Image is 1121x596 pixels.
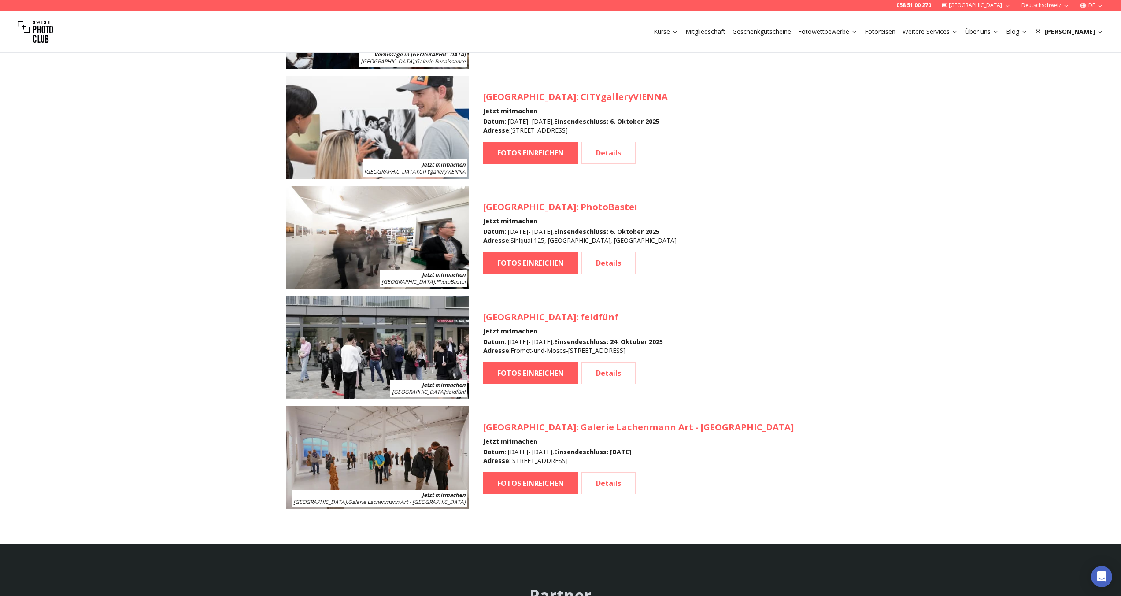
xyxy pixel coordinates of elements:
[554,117,659,126] b: Einsendeschluss : 6. Oktober 2025
[483,117,668,135] div: : [DATE] - [DATE] , : [STREET_ADDRESS]
[554,337,663,346] b: Einsendeschluss : 24. Oktober 2025
[18,14,53,49] img: Swiss photo club
[581,362,636,384] a: Details
[903,27,958,36] a: Weitere Services
[364,168,466,175] span: : CITYgalleryVIENNA
[483,421,794,433] h3: : Galerie Lachenmann Art - [GEOGRAPHIC_DATA]
[729,26,795,38] button: Geschenkgutscheine
[554,227,659,236] b: Einsendeschluss : 6. Oktober 2025
[483,201,677,213] h3: : PhotoBastei
[286,76,469,179] img: SPC Photo Awards WIEN Oktober 2025
[286,186,469,289] img: SPC Photo Awards Zürich: Dezember 2025
[483,201,576,213] span: [GEOGRAPHIC_DATA]
[483,472,578,494] a: FOTOS EINREICHEN
[422,381,466,389] b: Jetzt mitmachen
[483,456,509,465] b: Adresse
[896,2,931,9] a: 058 51 00 270
[483,107,668,115] h4: Jetzt mitmachen
[682,26,729,38] button: Mitgliedschaft
[581,142,636,164] a: Details
[381,278,435,285] span: [GEOGRAPHIC_DATA]
[293,498,347,506] span: [GEOGRAPHIC_DATA]
[483,346,509,355] b: Adresse
[1091,566,1112,587] div: Open Intercom Messenger
[483,236,509,244] b: Adresse
[422,271,466,278] b: Jetzt mitmachen
[962,26,1003,38] button: Über uns
[483,327,663,336] h4: Jetzt mitmachen
[392,388,466,396] span: : feldfünf
[795,26,861,38] button: Fotowettbewerbe
[483,448,505,456] b: Datum
[483,311,663,323] h3: : feldfünf
[685,27,725,36] a: Mitgliedschaft
[1035,27,1103,36] div: [PERSON_NAME]
[1006,27,1028,36] a: Blog
[361,58,466,65] span: : Galerie Renaissance
[483,91,668,103] h3: : CITYgalleryVIENNA
[483,437,794,446] h4: Jetzt mitmachen
[392,388,445,396] span: [GEOGRAPHIC_DATA]
[965,27,999,36] a: Über uns
[361,58,414,65] span: [GEOGRAPHIC_DATA]
[899,26,962,38] button: Weitere Services
[483,117,505,126] b: Datum
[483,337,505,346] b: Datum
[364,168,418,175] span: [GEOGRAPHIC_DATA]
[483,252,578,274] a: FOTOS EINREICHEN
[733,27,791,36] a: Geschenkgutscheine
[381,278,466,285] span: : PhotoBastei
[483,311,576,323] span: [GEOGRAPHIC_DATA]
[865,27,895,36] a: Fotoreisen
[483,448,794,465] div: : [DATE] - [DATE] , : [STREET_ADDRESS]
[581,252,636,274] a: Details
[1003,26,1031,38] button: Blog
[483,227,677,245] div: : [DATE] - [DATE] , : Sihlquai 125, [GEOGRAPHIC_DATA], [GEOGRAPHIC_DATA]
[650,26,682,38] button: Kurse
[293,498,466,506] span: : Galerie Lachenmann Art - [GEOGRAPHIC_DATA]
[483,337,663,355] div: : [DATE] - [DATE] , : Fromet-und-Moses-[STREET_ADDRESS]
[422,491,466,499] b: Jetzt mitmachen
[374,51,466,58] b: Vernissage in [GEOGRAPHIC_DATA]
[581,472,636,494] a: Details
[798,27,858,36] a: Fotowettbewerbe
[483,126,509,134] b: Adresse
[286,406,469,509] img: SPC Photo Awards BODENSEE Dezember 2025
[483,362,578,384] a: FOTOS EINREICHEN
[483,142,578,164] a: FOTOS EINREICHEN
[286,296,469,399] img: SPC Photo Awards BERLIN Dezember 2025
[554,448,631,456] b: Einsendeschluss : [DATE]
[654,27,678,36] a: Kurse
[861,26,899,38] button: Fotoreisen
[483,421,576,433] span: [GEOGRAPHIC_DATA]
[483,217,677,226] h4: Jetzt mitmachen
[483,91,576,103] span: [GEOGRAPHIC_DATA]
[422,161,466,168] b: Jetzt mitmachen
[483,227,505,236] b: Datum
